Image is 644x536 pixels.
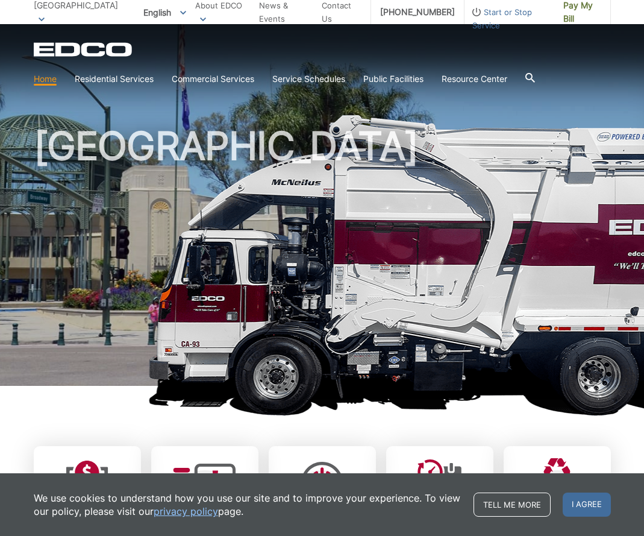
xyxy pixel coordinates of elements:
[34,42,134,57] a: EDCD logo. Return to the homepage.
[474,493,551,517] a: Tell me more
[34,491,461,518] p: We use cookies to understand how you use our site and to improve your experience. To view our pol...
[34,72,57,86] a: Home
[363,72,424,86] a: Public Facilities
[154,505,218,518] a: privacy policy
[172,72,254,86] a: Commercial Services
[34,127,611,391] h1: [GEOGRAPHIC_DATA]
[563,493,611,517] span: I agree
[442,72,507,86] a: Resource Center
[134,2,195,22] span: English
[75,72,154,86] a: Residential Services
[272,72,345,86] a: Service Schedules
